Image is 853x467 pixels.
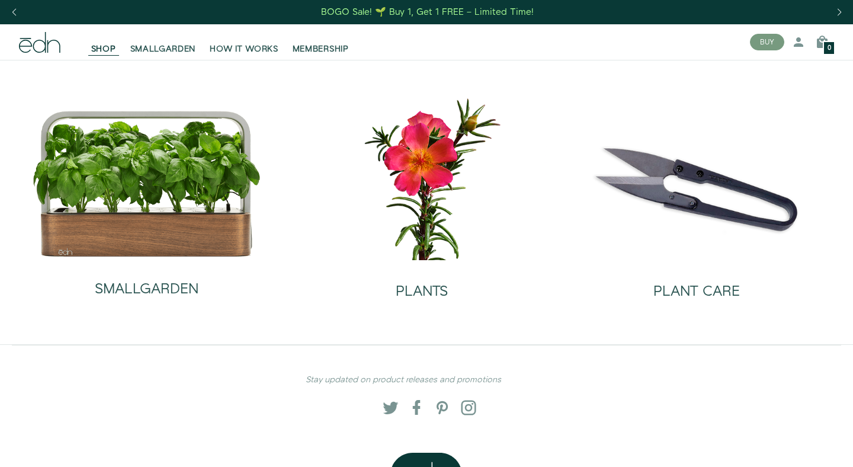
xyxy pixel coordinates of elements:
a: HOW IT WORKS [203,29,285,55]
button: BUY [750,34,784,50]
h2: PLANTS [396,284,448,299]
span: HOW IT WORKS [210,43,278,55]
a: SMALLGARDEN [32,258,262,306]
span: 0 [828,45,831,52]
span: MEMBERSHIP [293,43,349,55]
a: BOGO Sale! 🌱 Buy 1, Get 1 FREE – Limited Time! [320,3,535,21]
span: SMALLGARDEN [130,43,196,55]
a: SMALLGARDEN [123,29,203,55]
h2: SMALLGARDEN [95,282,198,297]
a: PLANTS [294,260,550,309]
a: MEMBERSHIP [286,29,356,55]
em: Stay updated on product releases and promotions [306,374,501,386]
a: SHOP [84,29,123,55]
h2: PLANT CARE [653,284,740,299]
div: BOGO Sale! 🌱 Buy 1, Get 1 FREE – Limited Time! [321,6,534,18]
iframe: Opens a widget where you can find more information [762,431,841,461]
span: SHOP [91,43,116,55]
a: PLANT CARE [569,260,825,309]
